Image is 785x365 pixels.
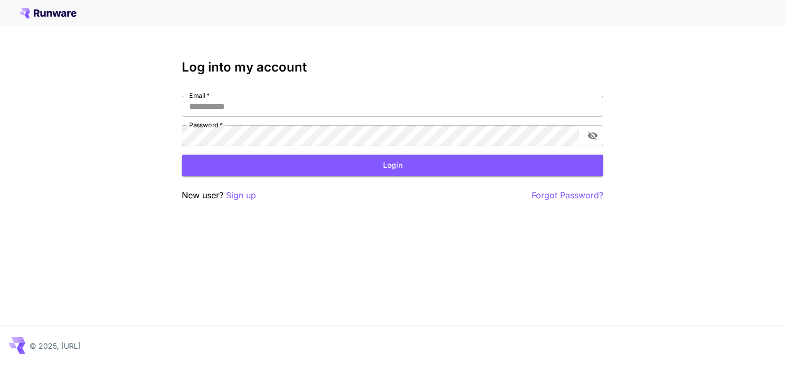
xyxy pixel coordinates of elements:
label: Password [189,120,223,129]
p: New user? [182,189,256,202]
label: Email [189,91,210,100]
button: Login [182,155,603,176]
button: Forgot Password? [532,189,603,202]
button: toggle password visibility [583,126,602,145]
h3: Log into my account [182,60,603,75]
button: Sign up [226,189,256,202]
p: © 2025, [URL] [30,340,81,351]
